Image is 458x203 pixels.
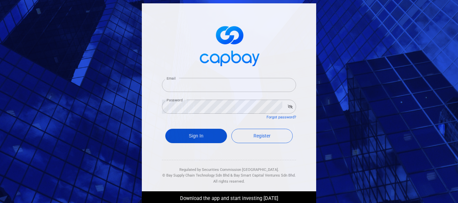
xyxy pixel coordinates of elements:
[137,191,321,203] div: Download the app and start investing [DATE]
[267,115,296,119] a: Forgot password?
[195,20,263,70] img: logo
[167,98,183,103] label: Password
[162,173,229,178] span: © Bay Supply Chain Technology Sdn Bhd
[167,76,175,81] label: Email
[253,133,271,138] span: Register
[231,129,293,143] a: Register
[234,173,296,178] span: Bay Smart Capital Ventures Sdn Bhd.
[165,129,227,143] button: Sign In
[162,160,296,185] div: Regulated by Securities Commission [GEOGRAPHIC_DATA]. & All rights reserved.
